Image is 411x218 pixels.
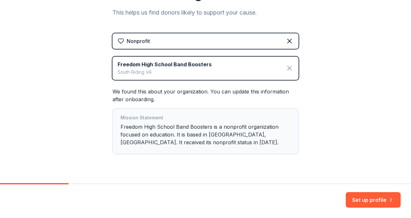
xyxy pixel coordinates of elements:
div: Freedom High School Band Boosters is a nonprofit organization focused on education. It is based i... [121,114,290,149]
div: Nonprofit [127,37,150,45]
div: South Riding VA [118,68,212,76]
button: Set up profile [346,192,401,208]
div: This helps us find donors likely to support your cause. [112,7,299,18]
div: Mission Statement [121,114,290,123]
div: Freedom High School Band Boosters [118,60,212,68]
div: We found this about your organization. You can update this information after onboarding. [112,88,299,154]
